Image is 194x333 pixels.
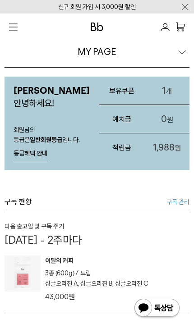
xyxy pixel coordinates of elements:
[69,292,75,301] span: 원
[162,85,166,96] span: 1
[5,255,189,303] a: 상품이미지 이달의 커피 3종 (600g) / 드립 싱글오리진 A, 싱글오리진 B, 싱글오리진 C 43,000원
[5,255,41,292] img: 상품이미지
[5,221,189,246] a: 다음 출고일 및 구독 주기 [DATE] - 2주마다
[134,298,180,319] img: 카카오톡 채널 1:1 채팅 버튼
[5,117,95,170] div: 회원님의 등급은 입니다.
[5,197,32,207] h3: 구독 현황
[91,23,103,31] img: 로고
[45,255,148,268] p: 이달의 커피
[45,278,148,288] p: 싱글오리진 A, 싱글오리진 B, 싱글오리진 C
[58,3,136,10] a: 신규 회원 가입 시 3,000원 할인
[161,114,167,124] span: 0
[5,77,95,117] p: 안녕하세요!
[166,197,189,207] a: 구독 관리
[14,145,47,162] a: 등급혜택 안내
[45,269,79,277] span: 3종 (600g) /
[144,105,189,133] a: 0원
[5,233,189,246] p: [DATE] - 2주마다
[5,221,189,231] h6: 다음 출고일 및 구독 주기
[144,77,189,105] a: 1개
[153,142,175,153] span: 1,988
[14,85,90,96] strong: [PERSON_NAME]
[45,291,148,303] div: 43,000
[30,136,62,143] strong: 일반회원등급
[99,136,144,160] h3: 적립금
[99,79,144,103] h3: 보유쿠폰
[78,46,116,58] div: MY PAGE
[144,133,189,161] a: 1,988원
[80,268,91,278] p: 드립
[99,107,144,131] h3: 예치금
